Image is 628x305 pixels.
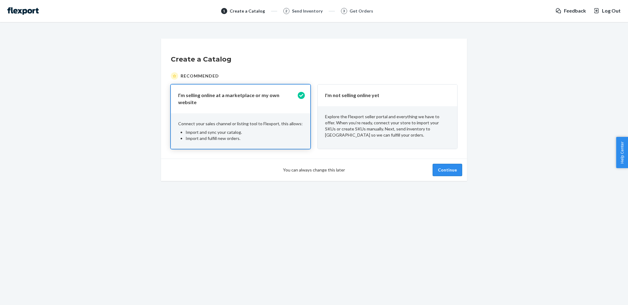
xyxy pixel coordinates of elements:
[325,92,442,99] p: I'm not selling online yet
[283,167,345,173] span: You can always change this later
[555,7,586,14] a: Feedback
[186,130,242,135] span: Import and sync your catalog.
[325,114,450,138] p: Explore the Flexport seller portal and everything we have to offer. When you’re ready, connect yo...
[223,8,225,13] span: 1
[178,92,296,106] p: I’m selling online at a marketplace or my own website
[178,121,303,127] p: Connect your sales channel or listing tool to Flexport, this allows:
[616,137,628,168] button: Help Center
[181,73,219,79] span: Recommended
[230,8,265,14] div: Create a Catalog
[186,136,240,141] span: Import and fulfill new orders.
[318,85,457,149] button: I'm not selling online yetExplore the Flexport seller portal and everything we have to offer. Whe...
[343,8,345,13] span: 3
[171,85,310,149] button: I’m selling online at a marketplace or my own websiteConnect your sales channel or listing tool t...
[564,7,586,14] span: Feedback
[285,8,287,13] span: 2
[433,164,462,176] button: Continue
[602,7,621,14] span: Log Out
[593,7,621,14] button: Log Out
[292,8,323,14] div: Send Inventory
[171,55,457,64] h1: Create a Catalog
[7,7,39,15] img: Flexport logo
[350,8,373,14] div: Get Orders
